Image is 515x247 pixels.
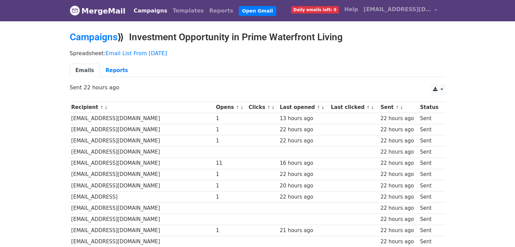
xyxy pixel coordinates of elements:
[381,148,417,156] div: 22 hours ago
[400,105,404,110] a: ↓
[131,4,170,18] a: Campaigns
[70,214,214,225] td: [EMAIL_ADDRESS][DOMAIN_NAME]
[70,191,214,202] td: [EMAIL_ADDRESS]
[419,202,442,214] td: Sent
[70,202,214,214] td: [EMAIL_ADDRESS][DOMAIN_NAME]
[70,31,446,43] h2: ⟫ Investment Opportunity in Prime Waterfront Living
[288,3,342,16] a: Daily emails left: 0
[100,105,104,110] a: ↑
[216,193,245,201] div: 1
[70,180,214,191] td: [EMAIL_ADDRESS][DOMAIN_NAME]
[70,4,126,18] a: MergeMail
[381,159,417,167] div: 22 hours ago
[381,216,417,223] div: 22 hours ago
[280,137,327,145] div: 22 hours ago
[419,169,442,180] td: Sent
[366,105,370,110] a: ↑
[236,105,239,110] a: ↑
[247,102,278,113] th: Clicks
[70,225,214,236] td: [EMAIL_ADDRESS][DOMAIN_NAME]
[214,102,247,113] th: Opens
[381,193,417,201] div: 22 hours ago
[371,105,374,110] a: ↓
[280,171,327,178] div: 22 hours ago
[240,105,244,110] a: ↓
[216,159,245,167] div: 11
[361,3,440,19] a: [EMAIL_ADDRESS][DOMAIN_NAME]
[104,105,108,110] a: ↓
[329,102,379,113] th: Last clicked
[419,147,442,158] td: Sent
[381,182,417,190] div: 22 hours ago
[419,113,442,124] td: Sent
[379,102,419,113] th: Sent
[419,180,442,191] td: Sent
[381,171,417,178] div: 22 hours ago
[70,5,80,16] img: MergeMail logo
[364,5,431,14] span: [EMAIL_ADDRESS][DOMAIN_NAME]
[419,191,442,202] td: Sent
[381,204,417,212] div: 22 hours ago
[207,4,236,18] a: Reports
[70,31,117,43] a: Campaigns
[280,159,327,167] div: 16 hours ago
[291,6,339,14] span: Daily emails left: 0
[381,115,417,122] div: 22 hours ago
[419,225,442,236] td: Sent
[280,126,327,134] div: 22 hours ago
[381,137,417,145] div: 22 hours ago
[216,115,245,122] div: 1
[70,147,214,158] td: [EMAIL_ADDRESS][DOMAIN_NAME]
[170,4,207,18] a: Templates
[216,227,245,234] div: 1
[381,238,417,246] div: 22 hours ago
[280,193,327,201] div: 22 hours ago
[280,115,327,122] div: 13 hours ago
[317,105,320,110] a: ↑
[419,102,442,113] th: Status
[395,105,399,110] a: ↑
[70,169,214,180] td: [EMAIL_ADDRESS][DOMAIN_NAME]
[70,135,214,147] td: [EMAIL_ADDRESS][DOMAIN_NAME]
[381,227,417,234] div: 22 hours ago
[321,105,325,110] a: ↓
[419,135,442,147] td: Sent
[70,50,446,57] p: Spreadsheet:
[70,158,214,169] td: [EMAIL_ADDRESS][DOMAIN_NAME]
[419,214,442,225] td: Sent
[70,113,214,124] td: [EMAIL_ADDRESS][DOMAIN_NAME]
[70,64,100,77] a: Emails
[381,126,417,134] div: 22 hours ago
[70,102,214,113] th: Recipient
[280,227,327,234] div: 21 hours ago
[216,137,245,145] div: 1
[419,124,442,135] td: Sent
[70,84,446,91] p: Sent 22 hours ago
[70,124,214,135] td: [EMAIL_ADDRESS][DOMAIN_NAME]
[342,3,361,16] a: Help
[278,102,329,113] th: Last opened
[106,50,167,57] a: Email List From [DATE]
[216,171,245,178] div: 1
[271,105,275,110] a: ↓
[100,64,134,77] a: Reports
[216,182,245,190] div: 1
[419,158,442,169] td: Sent
[239,6,276,16] a: Open Gmail
[216,126,245,134] div: 1
[267,105,271,110] a: ↑
[280,182,327,190] div: 20 hours ago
